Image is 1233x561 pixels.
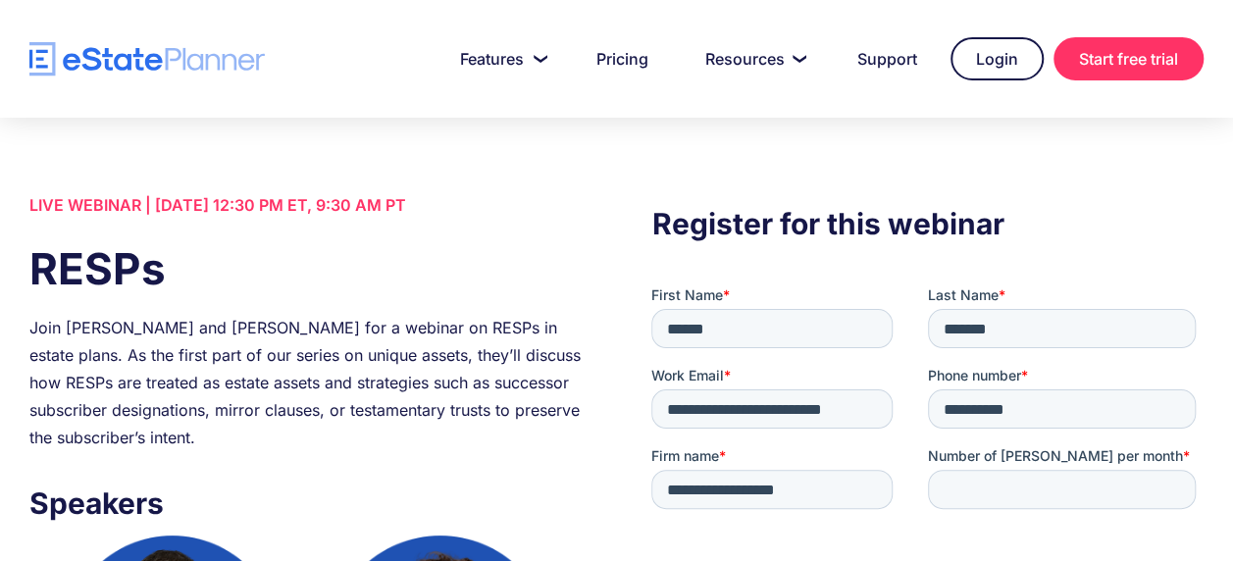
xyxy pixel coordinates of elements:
div: Join [PERSON_NAME] and [PERSON_NAME] for a webinar on RESPs in estate plans. As the first part of... [29,314,582,451]
a: Start free trial [1053,37,1204,80]
h3: Register for this webinar [651,201,1204,246]
a: Support [834,39,941,78]
div: LIVE WEBINAR | [DATE] 12:30 PM ET, 9:30 AM PT [29,191,582,219]
a: Features [437,39,563,78]
a: home [29,42,265,76]
a: Pricing [573,39,672,78]
h1: RESPs [29,238,582,299]
a: Login [950,37,1044,80]
h3: Speakers [29,481,582,526]
a: Resources [682,39,824,78]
